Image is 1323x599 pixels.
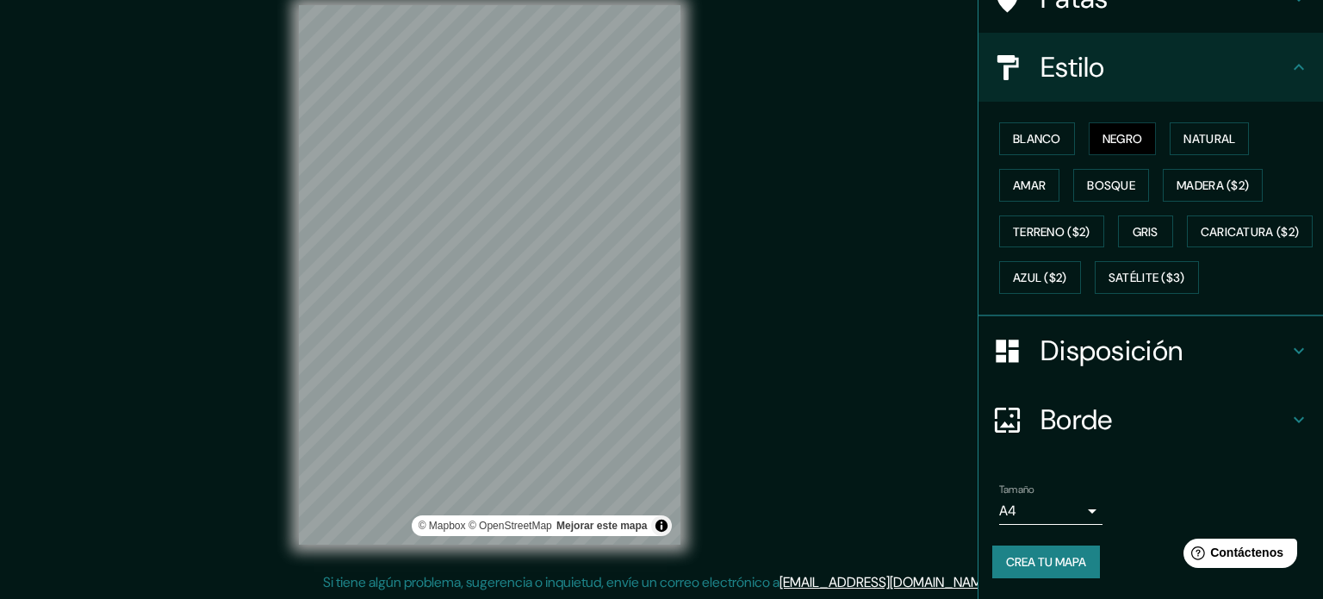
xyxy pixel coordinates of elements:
[1013,271,1067,286] font: Azul ($2)
[999,261,1081,294] button: Azul ($2)
[1170,122,1249,155] button: Natural
[323,573,780,591] font: Si tiene algún problema, sugerencia o inquietud, envíe un correo electrónico a
[299,5,680,545] canvas: Mapa
[1133,224,1158,240] font: Gris
[1163,169,1263,202] button: Madera ($2)
[1109,271,1185,286] font: Satélite ($3)
[1177,178,1249,193] font: Madera ($2)
[999,497,1102,525] div: A4
[1170,532,1304,580] iframe: Lanzador de widgets de ayuda
[1006,554,1086,570] font: Crea tu mapa
[999,122,1075,155] button: Blanco
[1073,169,1149,202] button: Bosque
[1040,49,1105,85] font: Estilo
[999,215,1104,248] button: Terreno ($2)
[1201,224,1300,240] font: Caricatura ($2)
[556,520,647,532] a: Comentarios sobre el mapa
[469,520,552,532] font: © OpenStreetMap
[999,483,1034,496] font: Tamaño
[1118,215,1173,248] button: Gris
[992,546,1100,578] button: Crea tu mapa
[1013,178,1046,193] font: Amar
[1183,131,1235,147] font: Natural
[1013,131,1061,147] font: Blanco
[978,33,1323,102] div: Estilo
[1102,131,1143,147] font: Negro
[780,573,992,591] a: [EMAIL_ADDRESS][DOMAIN_NAME]
[1095,261,1199,294] button: Satélite ($3)
[469,520,552,532] a: Mapa de OpenStreet
[978,385,1323,454] div: Borde
[419,520,466,532] font: © Mapbox
[999,169,1059,202] button: Amar
[651,515,672,536] button: Activar o desactivar atribución
[419,520,466,532] a: Mapbox
[1040,402,1113,438] font: Borde
[556,520,647,532] font: Mejorar este mapa
[999,502,1016,520] font: A4
[1187,215,1314,248] button: Caricatura ($2)
[1040,333,1183,369] font: Disposición
[978,316,1323,385] div: Disposición
[1087,178,1135,193] font: Bosque
[1013,224,1090,240] font: Terreno ($2)
[1089,122,1157,155] button: Negro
